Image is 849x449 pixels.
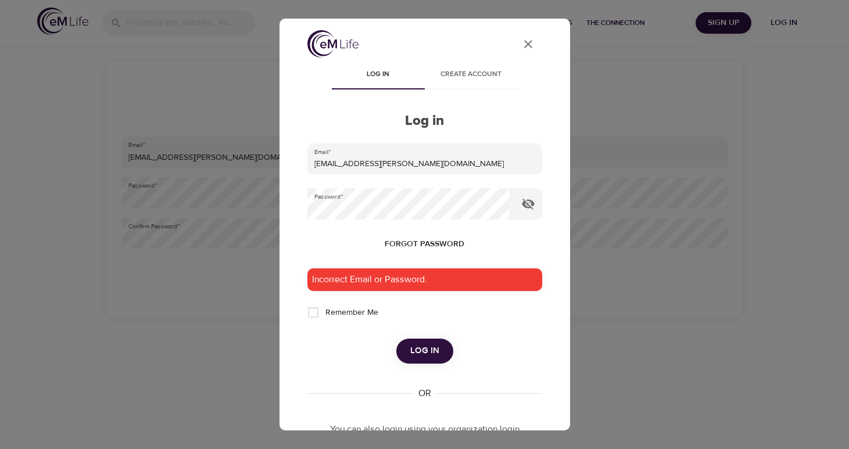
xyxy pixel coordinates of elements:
[414,387,436,400] div: OR
[514,30,542,58] button: close
[325,307,378,319] span: Remember Me
[339,69,418,81] span: Log in
[385,237,464,252] span: Forgot password
[307,30,359,58] img: logo
[307,268,542,291] div: Incorrect Email or Password.
[307,62,542,89] div: disabled tabs example
[380,234,469,255] button: Forgot password
[307,113,542,130] h2: Log in
[410,343,439,358] span: Log in
[432,69,511,81] span: Create account
[396,339,453,363] button: Log in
